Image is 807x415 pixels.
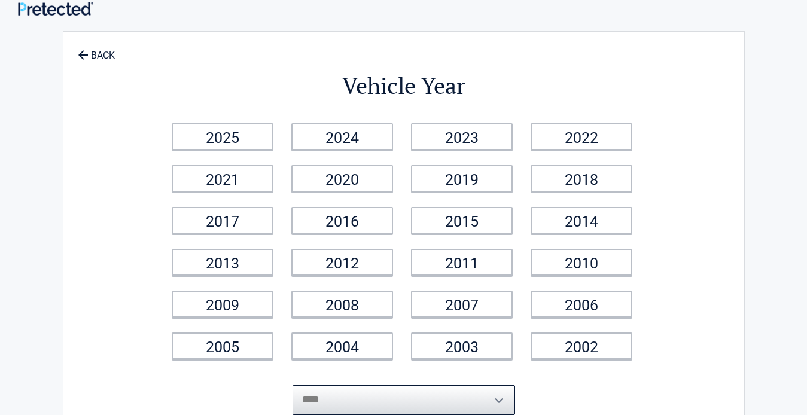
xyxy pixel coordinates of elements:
[411,207,513,234] a: 2015
[531,332,632,359] a: 2002
[411,165,513,192] a: 2019
[531,123,632,150] a: 2022
[291,249,393,276] a: 2012
[531,249,632,276] a: 2010
[291,332,393,359] a: 2004
[172,207,273,234] a: 2017
[75,39,117,60] a: BACK
[172,291,273,318] a: 2009
[291,291,393,318] a: 2008
[411,332,513,359] a: 2003
[18,2,93,16] img: Main Logo
[411,249,513,276] a: 2011
[172,332,273,359] a: 2005
[531,291,632,318] a: 2006
[411,123,513,150] a: 2023
[291,123,393,150] a: 2024
[291,207,393,234] a: 2016
[172,123,273,150] a: 2025
[411,291,513,318] a: 2007
[531,165,632,192] a: 2018
[165,71,643,101] h2: Vehicle Year
[531,207,632,234] a: 2014
[172,249,273,276] a: 2013
[291,165,393,192] a: 2020
[172,165,273,192] a: 2021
